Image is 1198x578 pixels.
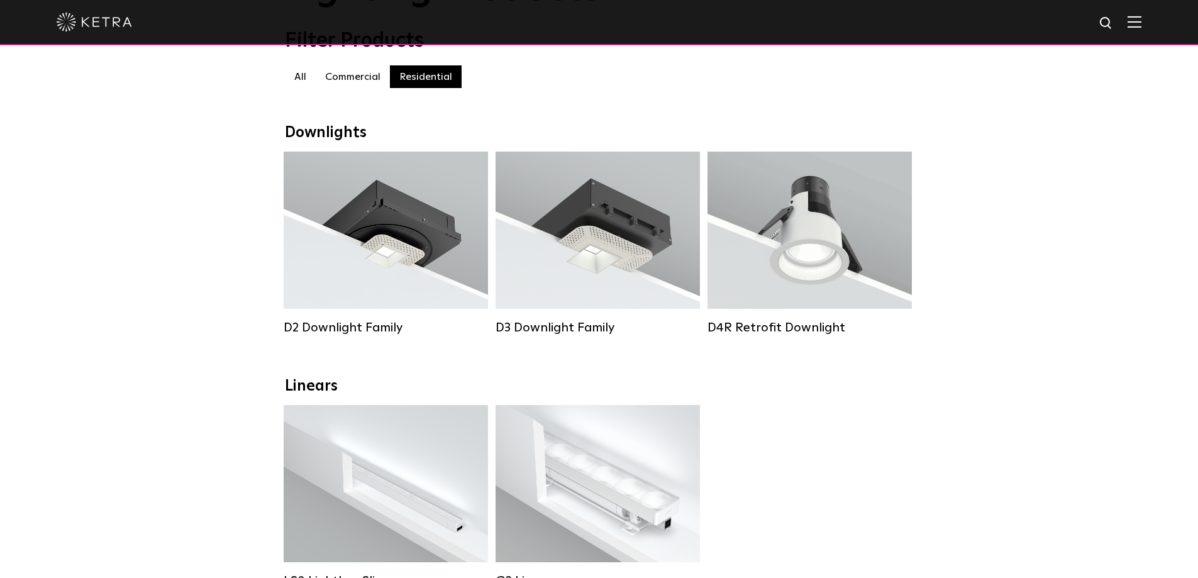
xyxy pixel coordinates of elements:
[285,124,914,142] div: Downlights
[316,65,390,88] label: Commercial
[285,377,914,396] div: Linears
[496,320,700,335] div: D3 Downlight Family
[284,152,488,335] a: D2 Downlight Family Lumen Output:1200Colors:White / Black / Gloss Black / Silver / Bronze / Silve...
[1128,16,1141,28] img: Hamburger%20Nav.svg
[57,13,132,31] img: ketra-logo-2019-white
[496,152,700,335] a: D3 Downlight Family Lumen Output:700 / 900 / 1100Colors:White / Black / Silver / Bronze / Paintab...
[284,320,488,335] div: D2 Downlight Family
[707,152,912,335] a: D4R Retrofit Downlight Lumen Output:800Colors:White / BlackBeam Angles:15° / 25° / 40° / 60°Watta...
[1099,16,1114,31] img: search icon
[390,65,462,88] label: Residential
[285,65,316,88] label: All
[707,320,912,335] div: D4R Retrofit Downlight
